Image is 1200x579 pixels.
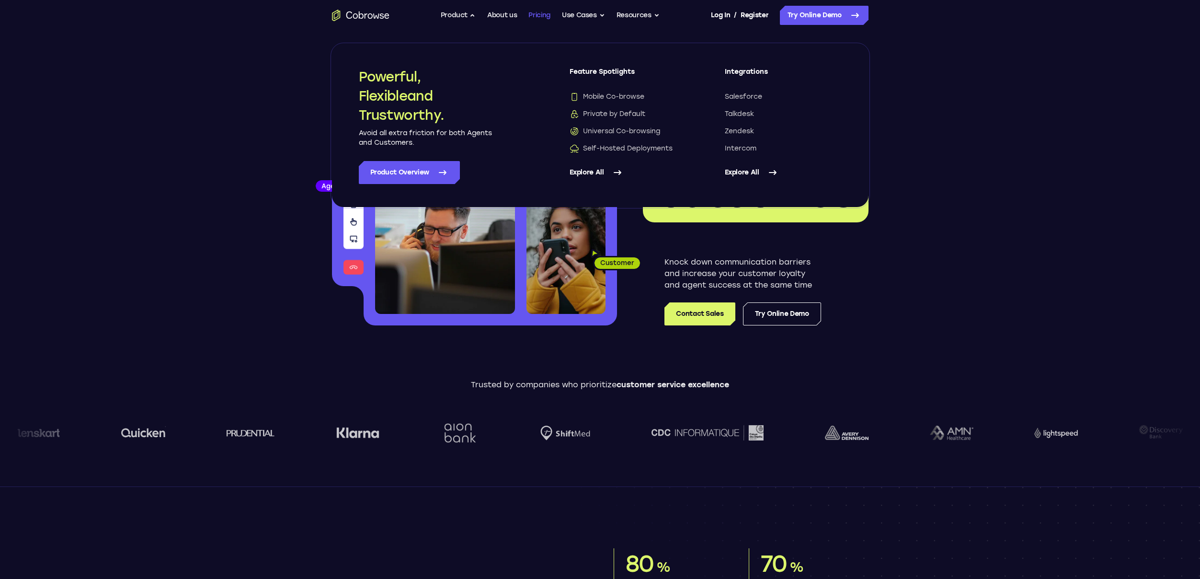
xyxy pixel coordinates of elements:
[725,92,762,102] span: Salesforce
[651,425,764,440] img: CDC Informatique
[725,144,756,153] span: Intercom
[441,414,480,452] img: Aion Bank
[570,144,686,153] a: Self-Hosted DeploymentsSelf-Hosted Deployments
[332,10,389,21] a: Go to the home page
[570,127,660,136] span: Universal Co-browsing
[725,161,842,184] a: Explore All
[359,67,493,125] h2: Powerful, Flexible and Trustworthy.
[487,6,517,25] a: About us
[1034,428,1078,438] img: Lightspeed
[570,144,673,153] span: Self-Hosted Deployments
[761,550,788,578] span: 70
[725,144,842,153] a: Intercom
[526,200,606,314] img: A customer holding their phone
[528,6,550,25] a: Pricing
[570,109,645,119] span: Private by Default
[336,427,379,439] img: Klarna
[570,127,686,136] a: Universal Co-browsingUniversal Co-browsing
[570,109,686,119] a: Private by DefaultPrivate by Default
[743,302,821,325] a: Try Online Demo
[562,6,605,25] button: Use Cases
[121,425,166,440] img: quicken
[725,92,842,102] a: Salesforce
[626,550,654,578] span: 80
[359,161,460,184] a: Product Overview
[227,429,275,437] img: prudential
[711,6,730,25] a: Log In
[617,380,729,389] span: customer service excellence
[441,6,476,25] button: Product
[570,109,579,119] img: Private by Default
[359,128,493,148] p: Avoid all extra friction for both Agents and Customers.
[725,127,754,136] span: Zendesk
[725,127,842,136] a: Zendesk
[375,143,515,314] img: A customer support agent talking on the phone
[930,426,973,440] img: AMN Healthcare
[725,67,842,84] span: Integrations
[725,109,754,119] span: Talkdesk
[570,144,579,153] img: Self-Hosted Deployments
[741,6,768,25] a: Register
[725,109,842,119] a: Talkdesk
[664,302,735,325] a: Contact Sales
[734,10,737,21] span: /
[656,559,670,575] span: %
[570,92,686,102] a: Mobile Co-browseMobile Co-browse
[780,6,869,25] a: Try Online Demo
[570,92,579,102] img: Mobile Co-browse
[570,67,686,84] span: Feature Spotlights
[570,92,644,102] span: Mobile Co-browse
[825,426,869,440] img: avery-dennison
[789,559,803,575] span: %
[570,127,579,136] img: Universal Co-browsing
[664,256,821,291] p: Knock down communication barriers and increase your customer loyalty and agent success at the sam...
[617,6,660,25] button: Resources
[570,161,686,184] a: Explore All
[540,426,590,440] img: Shiftmed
